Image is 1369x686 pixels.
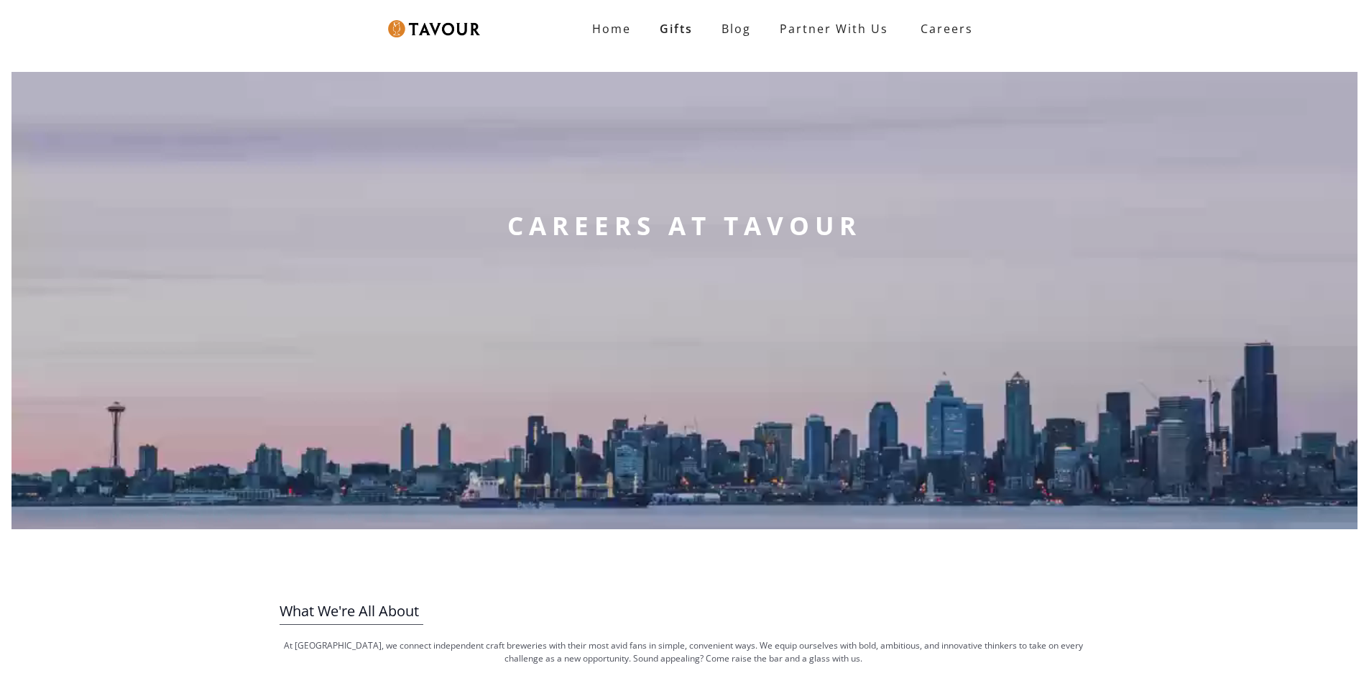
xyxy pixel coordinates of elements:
a: Blog [707,14,765,43]
p: At [GEOGRAPHIC_DATA], we connect independent craft breweries with their most avid fans in simple,... [280,639,1088,665]
a: partner with us [765,14,903,43]
a: Home [578,14,645,43]
h3: What We're All About [280,598,1088,624]
strong: Careers [921,14,973,43]
a: Gifts [645,14,707,43]
strong: CAREERS AT TAVOUR [507,209,862,243]
strong: Home [592,21,631,37]
a: Careers [903,9,984,49]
